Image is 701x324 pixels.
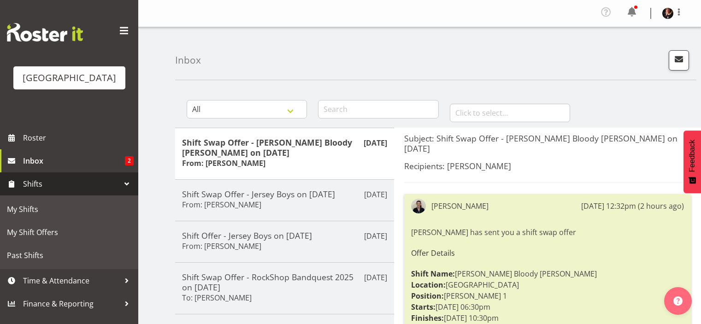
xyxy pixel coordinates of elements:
h5: Shift Swap Offer - RockShop Bandquest 2025 on [DATE] [182,272,387,292]
button: Feedback - Show survey [683,130,701,193]
span: Shifts [23,177,120,191]
div: [DATE] 12:32pm (2 hours ago) [581,200,684,212]
input: Search [318,100,438,118]
strong: Finishes: [411,313,444,323]
img: Rosterit website logo [7,23,83,41]
img: help-xxl-2.png [673,296,683,306]
span: My Shift Offers [7,225,131,239]
span: My Shifts [7,202,131,216]
span: Past Shifts [7,248,131,262]
strong: Location: [411,280,446,290]
img: michelle-englehardt77a61dd232cbae36c93d4705c8cf7ee3.png [662,8,673,19]
strong: Position: [411,291,444,301]
h6: To: [PERSON_NAME] [182,293,252,302]
p: [DATE] [364,230,387,242]
span: Time & Attendance [23,274,120,288]
img: amy-duncansond59bfc9310a868664fae73fa68b36eae.png [411,199,426,213]
strong: Shift Name: [411,269,455,279]
h6: From: [PERSON_NAME] [182,159,265,168]
h6: From: [PERSON_NAME] [182,242,261,251]
h4: Inbox [175,55,201,65]
div: [GEOGRAPHIC_DATA] [23,71,116,85]
h6: From: [PERSON_NAME] [182,200,261,209]
a: Past Shifts [2,244,136,267]
div: [PERSON_NAME] [431,200,489,212]
span: Finance & Reporting [23,297,120,311]
h5: Shift Swap Offer - [PERSON_NAME] Bloody [PERSON_NAME] on [DATE] [182,137,387,158]
h5: Shift Swap Offer - Jersey Boys on [DATE] [182,189,387,199]
a: My Shifts [2,198,136,221]
p: [DATE] [364,137,387,148]
p: [DATE] [364,189,387,200]
h6: Offer Details [411,249,684,257]
span: Inbox [23,154,125,168]
input: Click to select... [450,104,570,122]
h5: Shift Offer - Jersey Boys on [DATE] [182,230,387,241]
h5: Recipients: [PERSON_NAME] [404,161,691,171]
span: Feedback [688,140,696,172]
a: My Shift Offers [2,221,136,244]
h5: Subject: Shift Swap Offer - [PERSON_NAME] Bloody [PERSON_NAME] on [DATE] [404,133,691,153]
strong: Starts: [411,302,436,312]
p: [DATE] [364,272,387,283]
span: Roster [23,131,134,145]
span: 2 [125,156,134,165]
